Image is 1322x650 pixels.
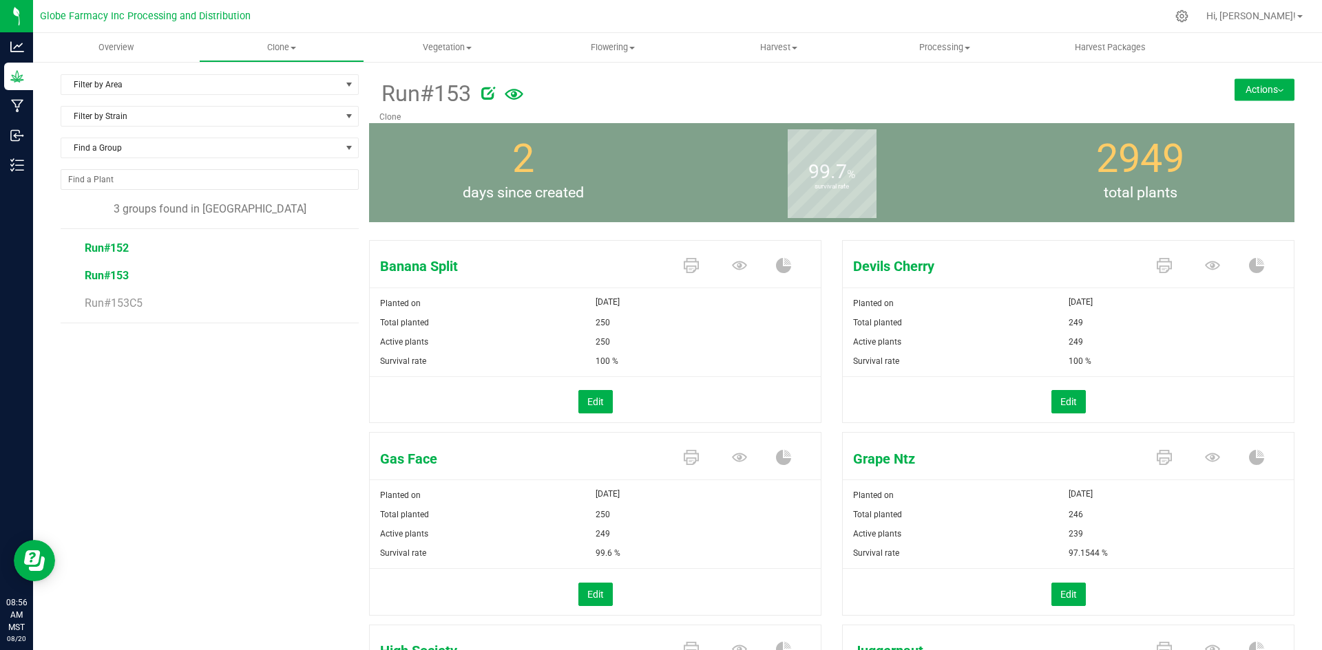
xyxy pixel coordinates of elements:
[380,337,428,347] span: Active plants
[688,123,976,222] group-info-box: Survival rate
[843,448,1143,469] span: Grape Ntz
[10,99,24,113] inline-svg: Manufacturing
[578,583,613,606] button: Edit
[379,111,1130,123] p: Clone
[596,543,620,563] span: 99.6 %
[379,123,667,222] group-info-box: Days since created
[200,41,364,54] span: Clone
[596,486,620,502] span: [DATE]
[596,294,620,310] span: [DATE]
[380,529,428,539] span: Active plants
[364,33,530,62] a: Vegetation
[14,540,55,581] iframe: Resource center
[33,33,199,62] a: Overview
[40,10,251,22] span: Globe Farmacy Inc Processing and Distribution
[986,182,1294,204] span: total plants
[1069,351,1091,371] span: 100 %
[370,256,670,277] span: Banana Split
[853,490,894,500] span: Planted on
[861,33,1027,62] a: Processing
[596,505,610,524] span: 250
[1069,332,1083,351] span: 249
[380,299,421,308] span: Planted on
[853,529,901,539] span: Active plants
[1173,10,1190,23] div: Manage settings
[380,548,426,558] span: Survival rate
[996,123,1284,222] group-info-box: Total number of plants
[697,41,861,54] span: Harvest
[1069,486,1093,502] span: [DATE]
[696,33,862,62] a: Harvest
[380,510,429,519] span: Total planted
[853,318,902,327] span: Total planted
[6,633,27,644] p: 08/20
[61,138,341,158] span: Find a Group
[1056,41,1164,54] span: Harvest Packages
[1051,583,1086,606] button: Edit
[1051,390,1086,413] button: Edit
[85,269,129,282] span: Run#153
[1096,136,1184,182] span: 2949
[853,337,901,347] span: Active plants
[61,75,341,94] span: Filter by Area
[1069,313,1083,332] span: 249
[853,548,899,558] span: Survival rate
[10,69,24,83] inline-svg: Grow
[1069,543,1108,563] span: 97.1544 %
[853,510,902,519] span: Total planted
[1069,294,1093,310] span: [DATE]
[531,41,695,54] span: Flowering
[578,390,613,413] button: Edit
[853,356,899,366] span: Survival rate
[1069,505,1083,524] span: 246
[596,332,610,351] span: 250
[862,41,1027,54] span: Processing
[61,107,341,126] span: Filter by Strain
[369,182,678,204] span: days since created
[380,356,426,366] span: Survival rate
[788,125,877,248] b: survival rate
[365,41,529,54] span: Vegetation
[370,448,670,469] span: Gas Face
[1069,524,1083,543] span: 239
[6,596,27,633] p: 08:56 AM MST
[10,40,24,54] inline-svg: Analytics
[199,33,365,62] a: Clone
[596,313,610,332] span: 250
[843,256,1143,277] span: Devils Cherry
[380,490,421,500] span: Planted on
[1027,33,1193,62] a: Harvest Packages
[596,351,618,371] span: 100 %
[853,299,894,308] span: Planted on
[1206,10,1296,21] span: Hi, [PERSON_NAME]!
[61,170,358,189] input: NO DATA FOUND
[596,524,610,543] span: 249
[85,296,143,310] span: Run#153C5
[10,129,24,142] inline-svg: Inbound
[80,41,152,54] span: Overview
[1235,78,1294,100] button: Actions
[512,136,534,182] span: 2
[379,77,471,111] span: Run#153
[61,201,359,217] div: 3 groups found in [GEOGRAPHIC_DATA]
[10,158,24,172] inline-svg: Inventory
[85,241,129,254] span: Run#152
[530,33,696,62] a: Flowering
[380,318,429,327] span: Total planted
[341,75,358,94] span: select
